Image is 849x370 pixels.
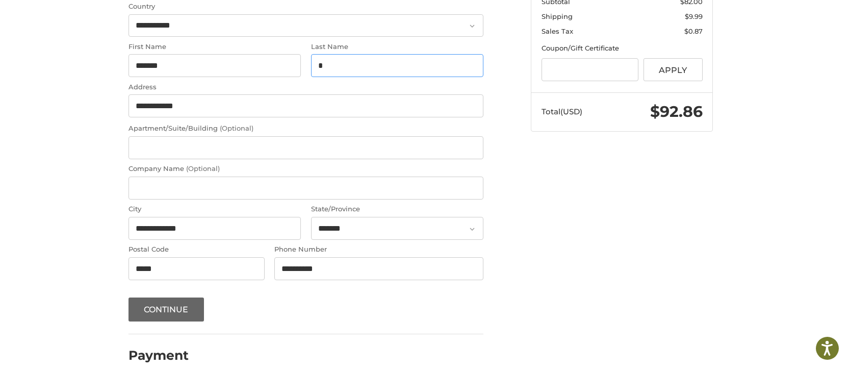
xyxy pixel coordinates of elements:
label: Postal Code [128,244,265,255]
span: Total (USD) [542,107,582,116]
label: Last Name [311,42,483,52]
span: Shipping [542,12,573,20]
label: Company Name [128,164,483,174]
div: Coupon/Gift Certificate [542,43,703,54]
label: Address [128,82,483,92]
label: City [128,204,301,214]
input: Gift Certificate or Coupon Code [542,58,639,81]
p: We're away right now. Please check back later! [14,15,115,23]
label: Phone Number [274,244,483,255]
h2: Payment [128,348,189,363]
label: Apartment/Suite/Building [128,124,483,134]
small: (Optional) [220,124,253,132]
span: $9.99 [685,12,703,20]
small: (Optional) [186,164,220,172]
label: First Name [128,42,301,52]
button: Apply [644,58,703,81]
label: Country [128,2,483,12]
label: State/Province [311,204,483,214]
button: Continue [128,298,204,322]
span: Sales Tax [542,27,573,35]
span: $0.87 [684,27,703,35]
button: Open LiveChat chat widget [117,13,130,26]
span: $92.86 [650,102,703,121]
